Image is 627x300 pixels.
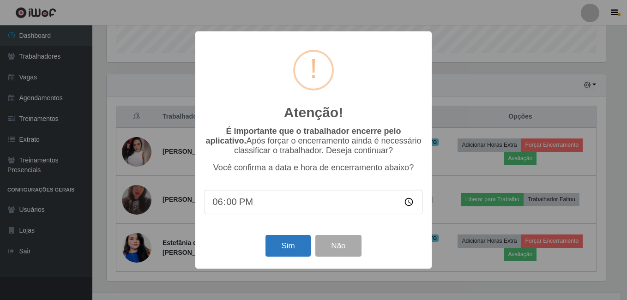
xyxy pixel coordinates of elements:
p: Após forçar o encerramento ainda é necessário classificar o trabalhador. Deseja continuar? [205,126,422,156]
b: É importante que o trabalhador encerre pelo aplicativo. [205,126,401,145]
button: Sim [265,235,310,257]
button: Não [315,235,361,257]
p: Você confirma a data e hora de encerramento abaixo? [205,163,422,173]
h2: Atenção! [284,104,343,121]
